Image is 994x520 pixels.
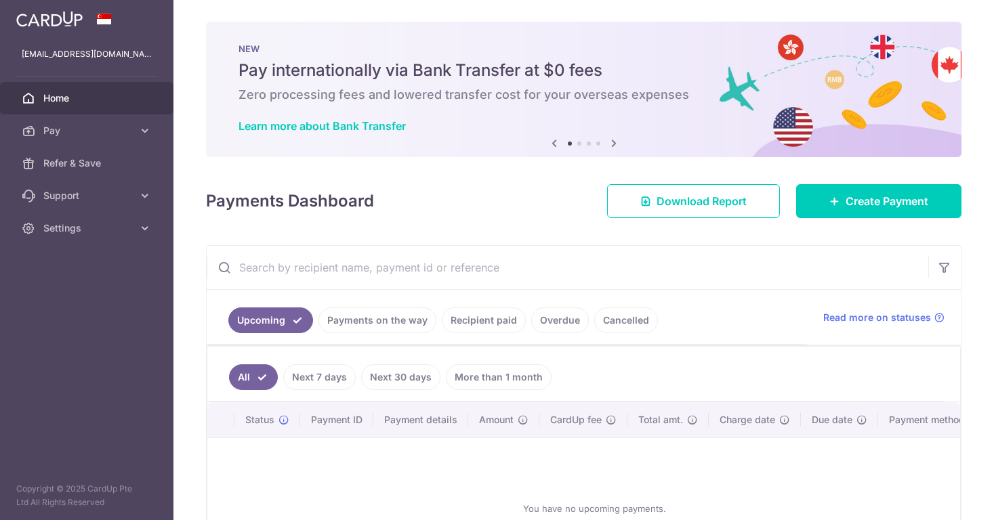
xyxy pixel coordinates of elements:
a: Payments on the way [318,307,436,333]
p: NEW [239,43,929,54]
span: Home [43,91,133,105]
span: Status [245,413,274,427]
a: Create Payment [796,184,961,218]
a: Upcoming [228,307,313,333]
span: Refer & Save [43,156,133,170]
img: CardUp [16,11,83,27]
h6: Zero processing fees and lowered transfer cost for your overseas expenses [239,87,929,103]
span: Pay [43,124,133,137]
th: Payment ID [300,402,373,437]
span: Amount [479,413,514,427]
a: Download Report [607,184,780,218]
span: Read more on statuses [823,311,931,324]
h5: Pay internationally via Bank Transfer at $0 fees [239,60,929,81]
p: [EMAIL_ADDRESS][DOMAIN_NAME] [22,47,152,61]
a: Cancelled [594,307,658,333]
h4: Payments Dashboard [206,189,374,213]
a: Recipient paid [442,307,526,333]
a: Overdue [531,307,589,333]
span: Settings [43,221,133,235]
a: More than 1 month [446,364,552,390]
span: CardUp fee [550,413,602,427]
span: Download Report [657,193,747,209]
span: Total amt. [638,413,683,427]
th: Payment method [878,402,981,437]
span: Support [43,189,133,202]
a: Next 7 days [283,364,356,390]
span: Due date [812,413,852,427]
img: Bank transfer banner [206,22,961,157]
a: Next 30 days [361,364,440,390]
a: Read more on statuses [823,311,945,324]
span: Charge date [720,413,775,427]
th: Payment details [373,402,468,437]
span: Create Payment [846,193,928,209]
input: Search by recipient name, payment id or reference [207,246,928,289]
a: Learn more about Bank Transfer [239,119,406,133]
a: All [229,364,278,390]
